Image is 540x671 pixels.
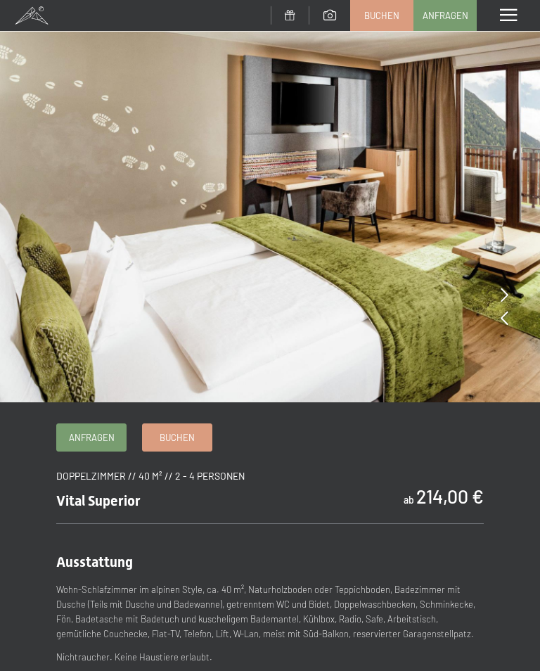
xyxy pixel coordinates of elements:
span: ab [404,494,414,506]
a: Anfragen [57,424,126,451]
span: Ausstattung [56,554,133,570]
span: Anfragen [423,9,468,22]
span: Buchen [160,431,195,444]
a: Anfragen [414,1,476,30]
span: Buchen [364,9,399,22]
p: Nichtraucher. Keine Haustiere erlaubt. [56,650,484,665]
span: Vital Superior [56,492,141,509]
b: 214,00 € [416,485,484,507]
p: Wohn-Schlafzimmer im alpinen Style, ca. 40 m², Naturholzboden oder Teppichboden, Badezimmer mit D... [56,582,484,641]
a: Buchen [351,1,413,30]
a: Buchen [143,424,212,451]
span: Anfragen [69,431,115,444]
span: Doppelzimmer // 40 m² // 2 - 4 Personen [56,470,245,482]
